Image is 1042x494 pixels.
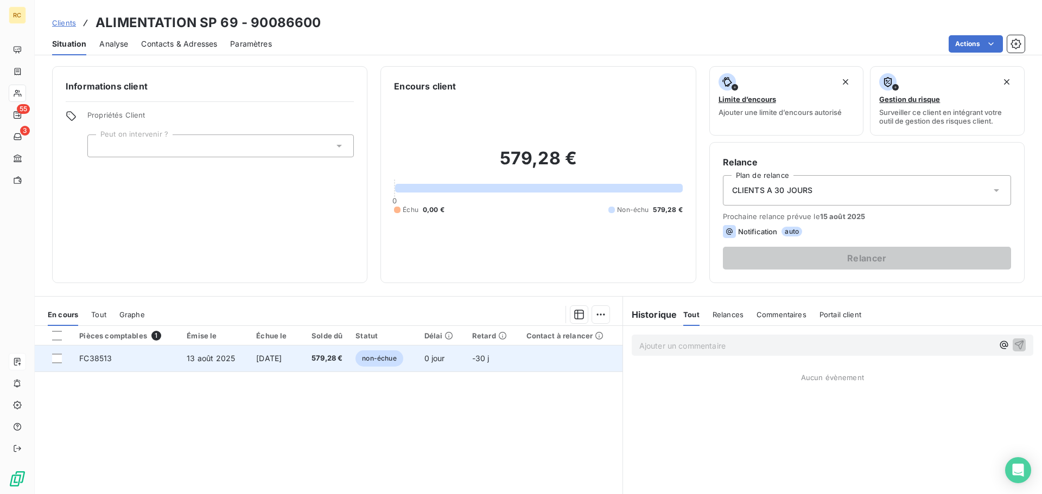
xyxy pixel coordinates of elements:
[472,354,490,363] span: -30 j
[879,95,940,104] span: Gestion du risque
[9,128,26,145] a: 3
[66,80,354,93] h6: Informations client
[719,95,776,104] span: Limite d’encours
[17,104,30,114] span: 55
[394,147,682,180] h2: 579,28 €
[713,310,744,319] span: Relances
[394,80,456,93] h6: Encours client
[20,126,30,136] span: 3
[392,196,397,205] span: 0
[52,39,86,49] span: Situation
[709,66,864,136] button: Limite d’encoursAjouter une limite d’encours autorisé
[819,310,861,319] span: Portail client
[99,39,128,49] span: Analyse
[230,39,272,49] span: Paramètres
[96,13,321,33] h3: ALIMENTATION SP 69 - 90086600
[723,212,1011,221] span: Prochaine relance prévue le
[79,354,112,363] span: FC38513
[738,227,778,236] span: Notification
[526,331,616,340] div: Contact à relancer
[424,331,459,340] div: Délai
[949,35,1003,53] button: Actions
[879,108,1015,125] span: Surveiller ce client en intégrant votre outil de gestion des risques client.
[732,185,813,196] span: CLIENTS A 30 JOURS
[306,331,342,340] div: Solde dû
[97,141,105,151] input: Ajouter une valeur
[52,17,76,28] a: Clients
[91,310,106,319] span: Tout
[683,310,700,319] span: Tout
[187,331,243,340] div: Émise le
[870,66,1025,136] button: Gestion du risqueSurveiller ce client en intégrant votre outil de gestion des risques client.
[719,108,842,117] span: Ajouter une limite d’encours autorisé
[9,106,26,124] a: 55
[820,212,866,221] span: 15 août 2025
[424,354,445,363] span: 0 jour
[801,373,864,382] span: Aucun évènement
[52,18,76,27] span: Clients
[723,247,1011,270] button: Relancer
[256,354,282,363] span: [DATE]
[87,111,354,126] span: Propriétés Client
[9,7,26,24] div: RC
[48,310,78,319] span: En cours
[623,308,677,321] h6: Historique
[306,353,342,364] span: 579,28 €
[9,470,26,487] img: Logo LeanPay
[79,331,174,341] div: Pièces comptables
[355,350,403,367] span: non-échue
[423,205,444,215] span: 0,00 €
[119,310,145,319] span: Graphe
[723,156,1011,169] h6: Relance
[617,205,649,215] span: Non-échu
[141,39,217,49] span: Contacts & Adresses
[472,331,513,340] div: Retard
[187,354,235,363] span: 13 août 2025
[256,331,293,340] div: Échue le
[355,331,411,340] div: Statut
[757,310,806,319] span: Commentaires
[151,331,161,341] span: 1
[1005,457,1031,483] div: Open Intercom Messenger
[653,205,682,215] span: 579,28 €
[781,227,802,236] span: auto
[403,205,418,215] span: Échu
